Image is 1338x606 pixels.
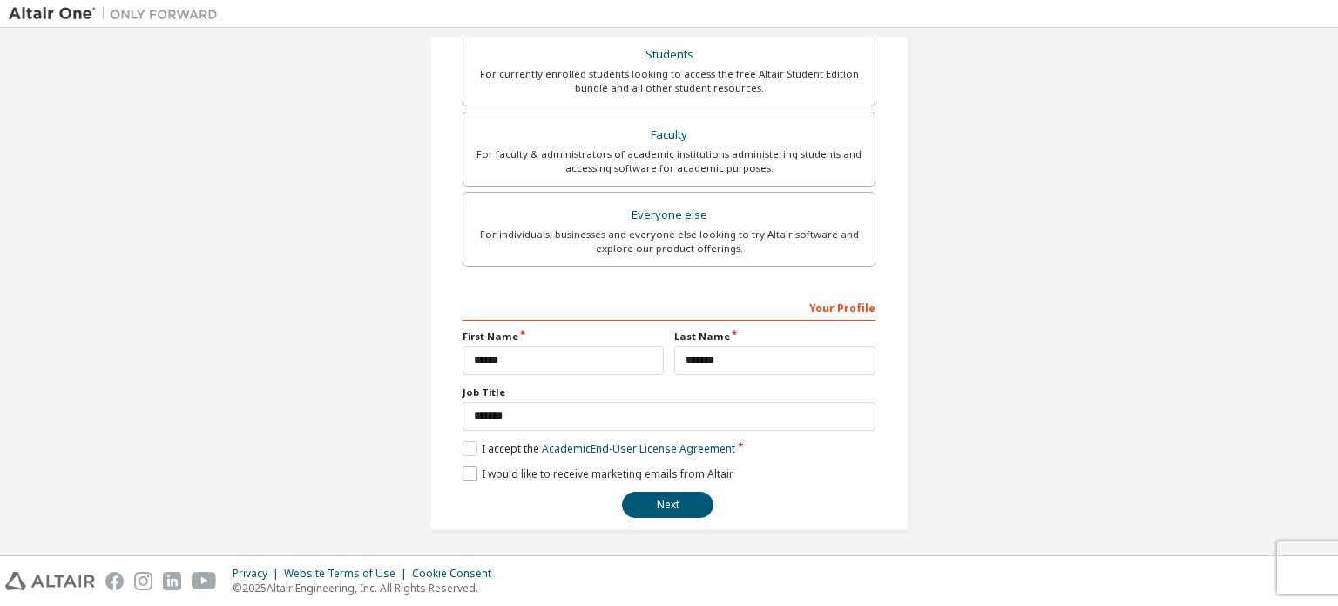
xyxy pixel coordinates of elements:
[463,330,664,344] label: First Name
[474,123,864,147] div: Faculty
[233,581,502,596] p: © 2025 Altair Engineering, Inc. All Rights Reserved.
[284,567,412,581] div: Website Terms of Use
[463,466,733,481] label: I would like to receive marketing emails from Altair
[9,5,226,23] img: Altair One
[463,385,875,399] label: Job Title
[474,228,864,255] div: For individuals, businesses and everyone else looking to try Altair software and explore our prod...
[233,567,284,581] div: Privacy
[163,572,181,590] img: linkedin.svg
[105,572,124,590] img: facebook.svg
[463,293,875,321] div: Your Profile
[192,572,217,590] img: youtube.svg
[622,492,713,518] button: Next
[542,441,735,456] a: Academic End-User License Agreement
[474,43,864,67] div: Students
[474,67,864,95] div: For currently enrolled students looking to access the free Altair Student Edition bundle and all ...
[463,441,735,456] label: I accept the
[474,147,864,175] div: For faculty & administrators of academic institutions administering students and accessing softwa...
[134,572,152,590] img: instagram.svg
[412,567,502,581] div: Cookie Consent
[5,572,95,590] img: altair_logo.svg
[474,203,864,228] div: Everyone else
[674,330,875,344] label: Last Name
